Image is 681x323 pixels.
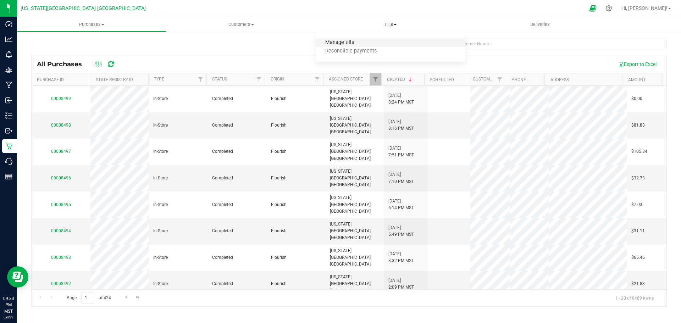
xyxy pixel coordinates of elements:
[5,173,12,180] inline-svg: Reports
[212,122,233,129] span: Completed
[370,73,381,85] a: Filter
[388,198,414,211] span: [DATE] 6:14 PM MST
[621,5,668,11] span: Hi, [PERSON_NAME]!
[604,5,613,12] div: Manage settings
[5,66,12,73] inline-svg: Grow
[7,266,28,288] iframe: Resource center
[51,255,71,260] a: 00008493
[21,5,146,11] span: [US_STATE][GEOGRAPHIC_DATA] [GEOGRAPHIC_DATA]
[465,17,615,32] a: Deliveries
[631,122,645,129] span: $81.83
[153,254,168,261] span: In-Store
[631,228,645,234] span: $31.11
[5,21,12,28] inline-svg: Dashboard
[311,73,323,85] a: Filter
[153,280,168,287] span: In-Store
[51,123,71,128] a: 00008498
[167,21,315,28] span: Customers
[5,97,12,104] inline-svg: Inbound
[631,175,645,182] span: $32.73
[5,112,12,119] inline-svg: Inventory
[271,95,287,102] span: Flourish
[154,77,164,82] a: Type
[51,96,71,101] a: 00008499
[5,36,12,43] inline-svg: Analytics
[271,175,287,182] span: Flourish
[388,251,414,264] span: [DATE] 3:32 PM MST
[153,228,168,234] span: In-Store
[330,247,380,268] span: [US_STATE][GEOGRAPHIC_DATA] [GEOGRAPHIC_DATA]
[614,58,661,70] button: Export to Excel
[316,40,364,46] span: Manage tills
[51,149,71,154] a: 00008497
[17,17,166,32] a: Purchases
[316,17,465,32] a: Tills Manage tills Reconcile e-payments
[388,118,414,132] span: [DATE] 8:16 PM MST
[17,21,166,28] span: Purchases
[212,148,233,155] span: Completed
[5,51,12,58] inline-svg: Monitoring
[195,73,206,85] a: Filter
[271,77,284,82] a: Origin
[5,127,12,134] inline-svg: Outbound
[388,92,414,106] span: [DATE] 8:24 PM MST
[387,77,413,82] a: Created
[330,194,380,215] span: [US_STATE][GEOGRAPHIC_DATA] [GEOGRAPHIC_DATA]
[585,1,601,15] span: Open Ecommerce Menu
[5,158,12,165] inline-svg: Call Center
[253,73,265,85] a: Filter
[51,176,71,180] a: 00008496
[51,228,71,233] a: 00008494
[212,77,227,82] a: Status
[550,77,569,82] a: Address
[51,202,71,207] a: 00008495
[631,254,645,261] span: $65.46
[330,89,380,109] span: [US_STATE][GEOGRAPHIC_DATA] [GEOGRAPHIC_DATA]
[61,293,117,303] span: Page of 424
[316,48,386,54] span: Reconcile e-payments
[212,280,233,287] span: Completed
[388,224,414,238] span: [DATE] 5:49 PM MST
[37,77,64,82] a: Purchase ID
[330,221,380,241] span: [US_STATE][GEOGRAPHIC_DATA] [GEOGRAPHIC_DATA]
[5,143,12,150] inline-svg: Retail
[153,122,168,129] span: In-Store
[212,201,233,208] span: Completed
[5,82,12,89] inline-svg: Manufacturing
[521,21,559,28] span: Deliveries
[153,175,168,182] span: In-Store
[3,314,14,320] p: 09/23
[212,95,233,102] span: Completed
[631,95,642,102] span: $0.00
[51,281,71,286] a: 00008492
[316,21,465,28] span: Tills
[212,175,233,182] span: Completed
[631,280,645,287] span: $21.83
[212,254,233,261] span: Completed
[330,115,380,136] span: [US_STATE][GEOGRAPHIC_DATA] [GEOGRAPHIC_DATA]
[330,168,380,189] span: [US_STATE][GEOGRAPHIC_DATA] [GEOGRAPHIC_DATA]
[271,280,287,287] span: Flourish
[631,148,647,155] span: $105.84
[166,17,316,32] a: Customers
[96,77,133,82] a: State Registry ID
[153,148,168,155] span: In-Store
[271,148,287,155] span: Flourish
[271,201,287,208] span: Flourish
[329,77,363,82] a: Assigned Store
[511,77,526,82] a: Phone
[494,73,506,85] a: Filter
[121,293,132,302] a: Go to the next page
[330,274,380,294] span: [US_STATE][GEOGRAPHIC_DATA] [GEOGRAPHIC_DATA]
[388,145,414,158] span: [DATE] 7:51 PM MST
[631,201,642,208] span: $7.03
[349,39,667,49] input: Search Purchase ID, Original ID, State Registry ID or Customer Name...
[271,254,287,261] span: Flourish
[430,77,454,82] a: Scheduled
[133,293,143,302] a: Go to the last page
[628,77,646,82] a: Amount
[330,141,380,162] span: [US_STATE][GEOGRAPHIC_DATA] [GEOGRAPHIC_DATA]
[212,228,233,234] span: Completed
[271,122,287,129] span: Flourish
[271,228,287,234] span: Flourish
